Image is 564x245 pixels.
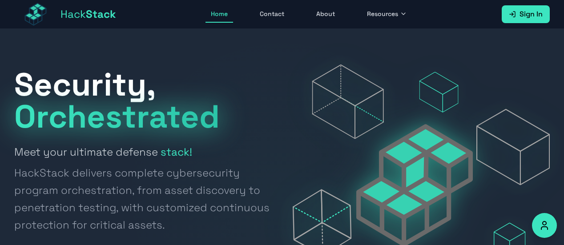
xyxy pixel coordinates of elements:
span: Hack [60,7,116,21]
a: About [311,6,340,23]
h2: Meet your ultimate defense [14,143,271,233]
span: HackStack delivers complete cybersecurity program orchestration, from asset discovery to penetrat... [14,164,271,233]
a: Contact [254,6,290,23]
span: Resources [367,9,398,18]
strong: stack! [161,145,192,159]
span: Sign In [520,9,543,20]
button: Accessibility Options [532,213,557,238]
a: Sign In [502,5,550,23]
span: Stack [86,7,116,21]
h1: Security, [14,68,271,133]
a: Home [205,6,233,23]
span: Orchestrated [14,96,220,137]
button: Resources [362,6,412,23]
